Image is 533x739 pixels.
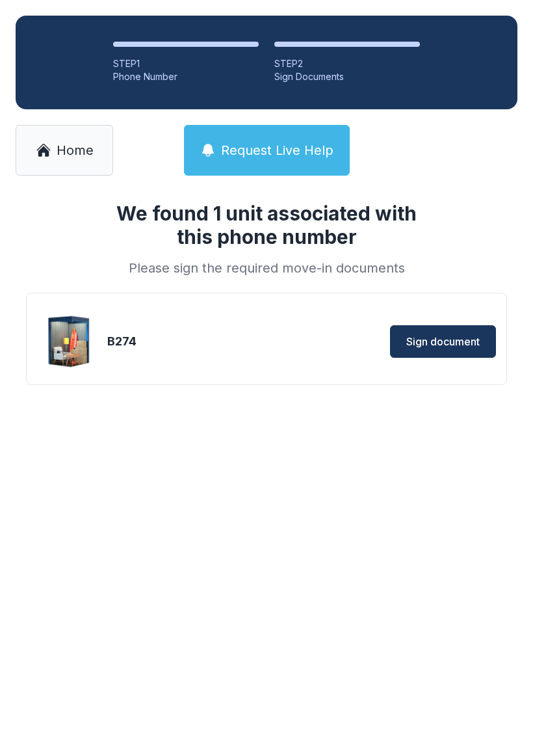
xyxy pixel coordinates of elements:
div: STEP 2 [274,57,420,70]
div: Sign Documents [274,70,420,83]
h1: We found 1 unit associated with this phone number [100,202,433,249]
div: STEP 1 [113,57,259,70]
span: Home [57,141,94,159]
div: B274 [107,332,263,351]
div: Please sign the required move-in documents [100,259,433,277]
span: Request Live Help [221,141,333,159]
div: Phone Number [113,70,259,83]
span: Sign document [406,334,480,349]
